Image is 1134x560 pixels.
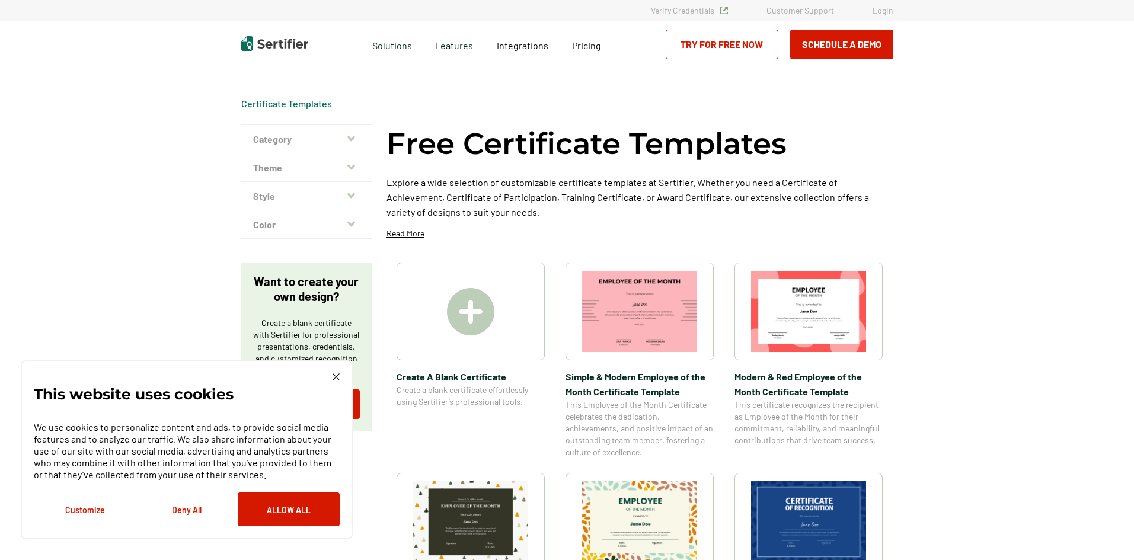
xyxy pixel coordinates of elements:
h1: Free Certificate Templates [386,124,787,163]
span: Simple & Modern Employee of the Month Certificate Template [566,369,714,399]
p: This website uses cookies [34,388,234,400]
a: Verify Credentials [651,5,728,15]
span: Create A Blank Certificate [397,369,545,384]
p: Explore a wide selection of customizable certificate templates at Sertifier. Whether you need a C... [386,175,893,219]
button: Category [241,125,372,153]
iframe: Chat Widget [1075,503,1134,560]
a: Pricing [572,37,601,52]
img: Modern & Red Employee of the Month Certificate Template [751,271,866,352]
img: Cookie Popup Close [333,373,340,380]
div: Breadcrumb [241,98,332,110]
span: Features [436,37,473,52]
button: Schedule a Demo [790,30,893,59]
a: Customer Support [766,5,834,15]
span: This certificate recognizes the recipient as Employee of the Month for their commitment, reliabil... [734,399,883,446]
button: Color [241,210,372,239]
p: Want to create your own design? [253,274,360,304]
button: Customize [34,492,136,526]
span: Solutions [372,37,412,52]
p: We use cookies to personalize content and ads, to provide social media features and to analyze ou... [34,421,340,481]
img: Create A Blank Certificate [447,288,494,335]
span: Modern & Red Employee of the Month Certificate Template [734,369,883,399]
span: This Employee of the Month Certificate celebrates the dedication, achievements, and positive impa... [566,399,714,458]
span: Pricing [572,40,601,51]
img: Verified [720,7,728,14]
img: Sertifier | Digital Credentialing Platform [241,36,308,51]
button: Allow All [238,492,340,526]
a: Certificate Templates [241,98,332,109]
span: Integrations [497,40,548,51]
a: Integrations [497,37,548,52]
a: Modern & Red Employee of the Month Certificate TemplateModern & Red Employee of the Month Certifi... [734,263,883,458]
p: Read More [386,228,424,239]
button: Theme [241,153,372,182]
span: Certificate Templates [241,98,332,110]
button: Deny All [136,492,238,526]
p: Create a blank certificate with Sertifier for professional presentations, credentials, and custom... [253,317,360,376]
a: Try for Free Now [666,30,778,59]
img: Simple & Modern Employee of the Month Certificate Template [582,271,697,352]
span: Create a blank certificate effortlessly using Sertifier’s professional tools. [397,384,545,408]
a: Login [873,5,893,15]
button: Style [241,182,372,210]
a: Simple & Modern Employee of the Month Certificate TemplateSimple & Modern Employee of the Month C... [566,263,714,458]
